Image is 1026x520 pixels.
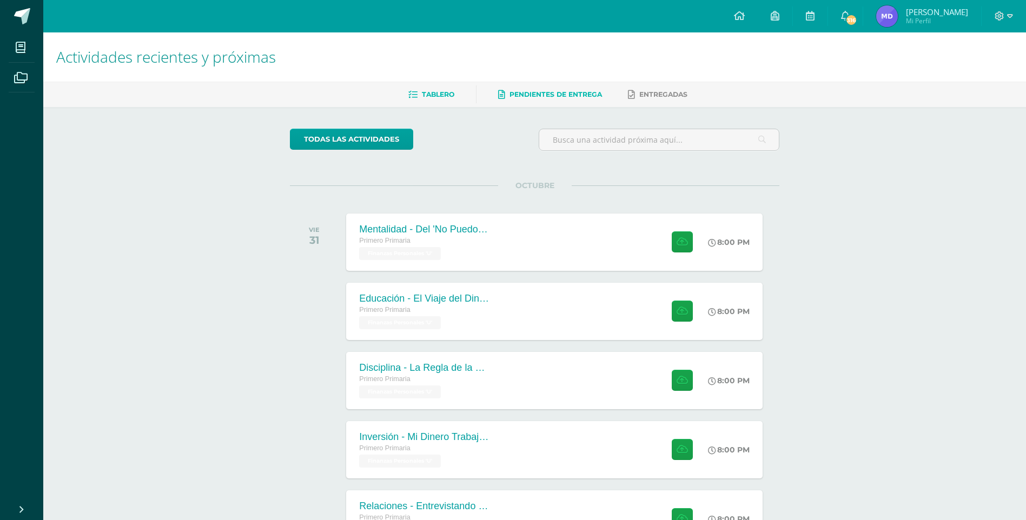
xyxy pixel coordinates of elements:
span: Primero Primaria [359,444,410,452]
img: c209a9bd83121af7f7f9f5930656e9c3.png [876,5,898,27]
span: 316 [845,14,857,26]
div: 31 [309,234,320,246]
span: Finanzas Personales 'U' [359,385,441,398]
span: Tablero [422,90,454,98]
span: Primero Primaria [359,237,410,244]
span: Finanzas Personales 'U' [359,316,441,329]
div: Inversión - Mi Dinero Trabajador [359,431,489,443]
span: Primero Primaria [359,306,410,314]
span: Entregadas [639,90,687,98]
span: Finanzas Personales 'U' [359,247,441,260]
div: 8:00 PM [708,306,750,316]
span: Mi Perfil [906,16,968,25]
span: Actividades recientes y próximas [56,46,276,67]
span: Finanzas Personales 'U' [359,455,441,468]
div: Educación - El Viaje del Dinero [359,293,489,304]
div: 8:00 PM [708,237,750,247]
div: Disciplina - La Regla de la Moneda [PERSON_NAME] [359,362,489,374]
div: 8:00 PM [708,376,750,385]
span: Primero Primaria [359,375,410,383]
span: Pendientes de entrega [509,90,602,98]
div: 8:00 PM [708,445,750,455]
input: Busca una actividad próxima aquí... [539,129,779,150]
a: Tablero [408,86,454,103]
div: Mentalidad - Del 'No Puedo' al '¿Cómo Puedo?' [359,224,489,235]
a: Pendientes de entrega [498,86,602,103]
a: Entregadas [628,86,687,103]
a: todas las Actividades [290,129,413,150]
div: Relaciones - Entrevistando a un Héroe [359,501,489,512]
div: VIE [309,226,320,234]
span: [PERSON_NAME] [906,6,968,17]
span: OCTUBRE [498,181,572,190]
